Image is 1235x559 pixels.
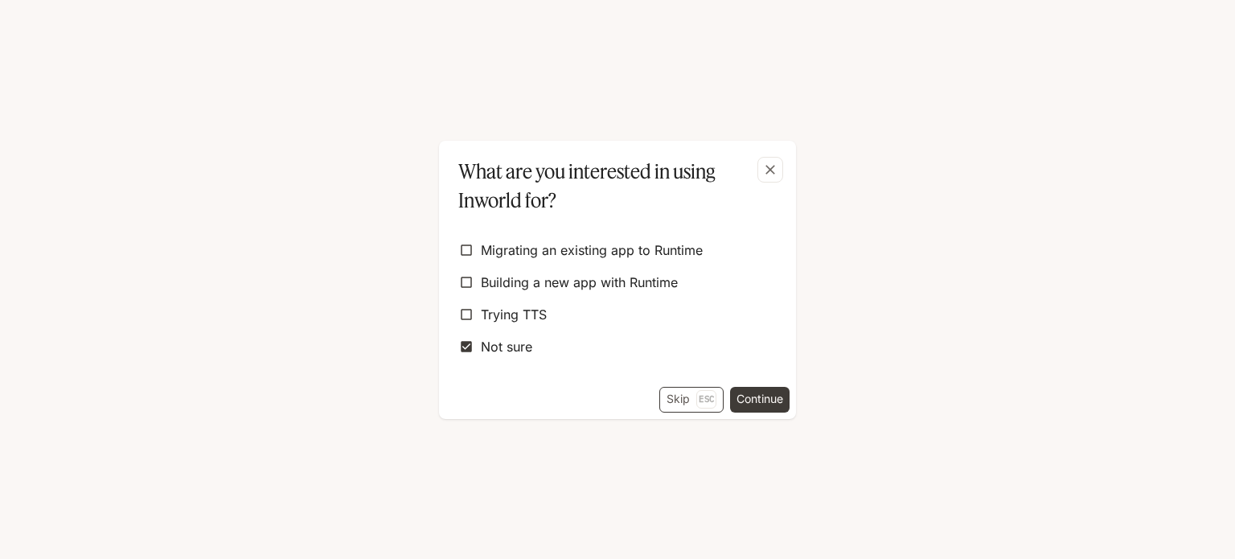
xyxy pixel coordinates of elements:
[730,387,790,413] button: Continue
[481,337,532,356] span: Not sure
[458,157,770,215] p: What are you interested in using Inworld for?
[659,387,724,413] button: SkipEsc
[481,305,547,324] span: Trying TTS
[481,240,703,260] span: Migrating an existing app to Runtime
[696,390,716,408] p: Esc
[481,273,678,292] span: Building a new app with Runtime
